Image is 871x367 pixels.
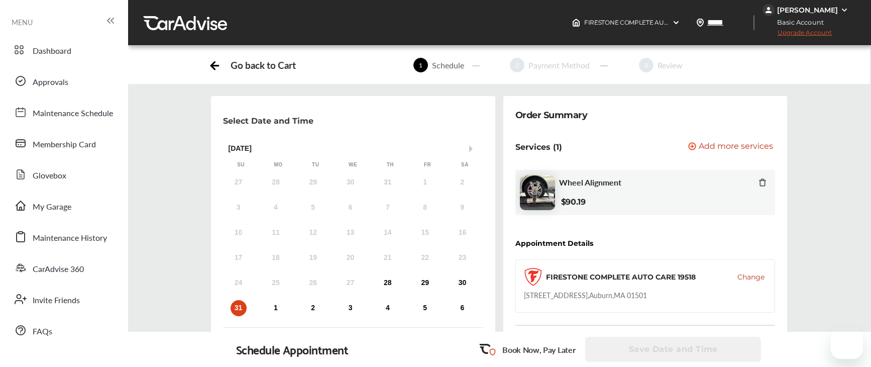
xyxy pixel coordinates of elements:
div: Mo [273,161,283,168]
div: Not available Sunday, August 3rd, 2025 [231,200,247,216]
div: Not available Friday, August 1st, 2025 [417,174,433,191]
div: Not available Friday, August 15th, 2025 [417,225,433,241]
div: Not available Saturday, August 2nd, 2025 [455,174,471,191]
div: Not available Thursday, August 21st, 2025 [380,250,396,266]
button: Add more services [688,142,773,152]
img: header-down-arrow.9dd2ce7d.svg [672,19,680,27]
div: Not available Friday, August 22nd, 2025 [417,250,433,266]
img: jVpblrzwTbfkPYzPPzSLxeg0AAAAASUVORK5CYII= [763,4,775,16]
span: Wheel Alignment [559,177,621,187]
div: Choose Tuesday, September 2nd, 2025 [305,300,321,316]
div: Not available Thursday, August 7th, 2025 [380,200,396,216]
span: Maintenance Schedule [33,107,113,120]
span: 2 [510,58,524,72]
span: Maintenance History [33,232,107,245]
a: CarAdvise 360 [9,255,118,281]
div: [STREET_ADDRESS] , Auburn , MA 01501 [524,290,647,300]
div: Not available Monday, August 11th, 2025 [268,225,284,241]
div: Not available Tuesday, July 29th, 2025 [305,174,321,191]
div: Not available Wednesday, August 27th, 2025 [343,275,359,291]
iframe: Button to launch messaging window [831,327,863,359]
div: Not available Monday, July 28th, 2025 [268,174,284,191]
span: FAQs [33,325,52,338]
div: Fr [422,161,432,168]
p: Services (1) [515,142,562,152]
span: Upgrade Account [763,29,832,41]
span: Basic Account [764,17,831,28]
div: Choose Sunday, August 31st, 2025 [231,300,247,316]
span: 1 [413,58,428,72]
div: Not available Monday, August 18th, 2025 [268,250,284,266]
div: Not available Wednesday, August 20th, 2025 [343,250,359,266]
div: Not available Saturday, August 23rd, 2025 [455,250,471,266]
div: Choose Saturday, August 30th, 2025 [455,275,471,291]
div: Not available Tuesday, August 26th, 2025 [305,275,321,291]
span: FIRESTONE COMPLETE AUTO CARE 19518 , [STREET_ADDRESS] Auburn , MA 01501 [584,19,816,26]
div: Not available Saturday, August 9th, 2025 [455,200,471,216]
span: Glovebox [33,169,66,182]
div: [DATE] [222,144,483,153]
div: Appointment Details [515,239,593,247]
div: Th [385,161,395,168]
button: Change [737,272,765,282]
div: Schedule Appointment [236,342,349,356]
div: [PERSON_NAME] [777,6,838,15]
a: Membership Card [9,130,118,156]
span: My Garage [33,201,71,214]
div: Su [236,161,246,168]
img: header-divider.bc55588e.svg [753,15,754,30]
div: Not available Thursday, August 14th, 2025 [380,225,396,241]
div: Choose Saturday, September 6th, 2025 [455,300,471,316]
span: Approvals [33,76,68,89]
img: WGsFRI8htEPBVLJbROoPRyZpYNWhNONpIPPETTm6eUC0GeLEiAAAAAElFTkSuQmCC [840,6,848,14]
a: Maintenance Schedule [9,99,118,125]
div: Choose Monday, September 1st, 2025 [268,300,284,316]
div: month 2025-08 [220,172,481,318]
a: Approvals [9,68,118,94]
div: Schedule [428,59,468,71]
div: Not available Wednesday, July 30th, 2025 [343,174,359,191]
span: Dashboard [33,45,71,58]
span: Invite Friends [33,294,80,307]
div: Sa [460,161,470,168]
img: logo-firestone.png [524,268,542,286]
div: Not available Wednesday, August 6th, 2025 [343,200,359,216]
img: location_vector.a44bc228.svg [696,19,704,27]
div: Not available Tuesday, August 19th, 2025 [305,250,321,266]
div: Not available Sunday, August 17th, 2025 [231,250,247,266]
div: Payment Method [524,59,594,71]
a: Dashboard [9,37,118,63]
div: Not available Sunday, July 27th, 2025 [231,174,247,191]
img: wheel-alignment-thumb.jpg [520,175,555,210]
div: Not available Tuesday, August 5th, 2025 [305,200,321,216]
a: Invite Friends [9,286,118,312]
img: header-home-logo.8d720a4f.svg [572,19,580,27]
div: Review [654,59,687,71]
div: Choose Friday, August 29th, 2025 [417,275,433,291]
div: Choose Friday, September 5th, 2025 [417,300,433,316]
a: My Garage [9,193,118,219]
div: Go back to Cart [231,59,295,71]
div: Choose Wednesday, September 3rd, 2025 [343,300,359,316]
div: Not available Thursday, July 31st, 2025 [380,174,396,191]
span: MENU [12,18,33,26]
div: Not available Wednesday, August 13th, 2025 [343,225,359,241]
b: $90.19 [561,197,586,207]
div: Order Summary [515,108,588,122]
p: Select Date and Time [223,116,313,126]
div: Not available Monday, August 4th, 2025 [268,200,284,216]
div: Choose Thursday, August 28th, 2025 [380,275,396,291]
p: Book Now, Pay Later [502,344,575,355]
span: 3 [639,58,654,72]
span: CarAdvise 360 [33,263,84,276]
div: Not available Tuesday, August 12th, 2025 [305,225,321,241]
div: Not available Monday, August 25th, 2025 [268,275,284,291]
div: Choose Thursday, September 4th, 2025 [380,300,396,316]
div: Not available Friday, August 8th, 2025 [417,200,433,216]
div: Not available Sunday, August 10th, 2025 [231,225,247,241]
a: Maintenance History [9,224,118,250]
div: We [348,161,358,168]
a: FAQs [9,317,118,343]
a: Add more services [688,142,775,152]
